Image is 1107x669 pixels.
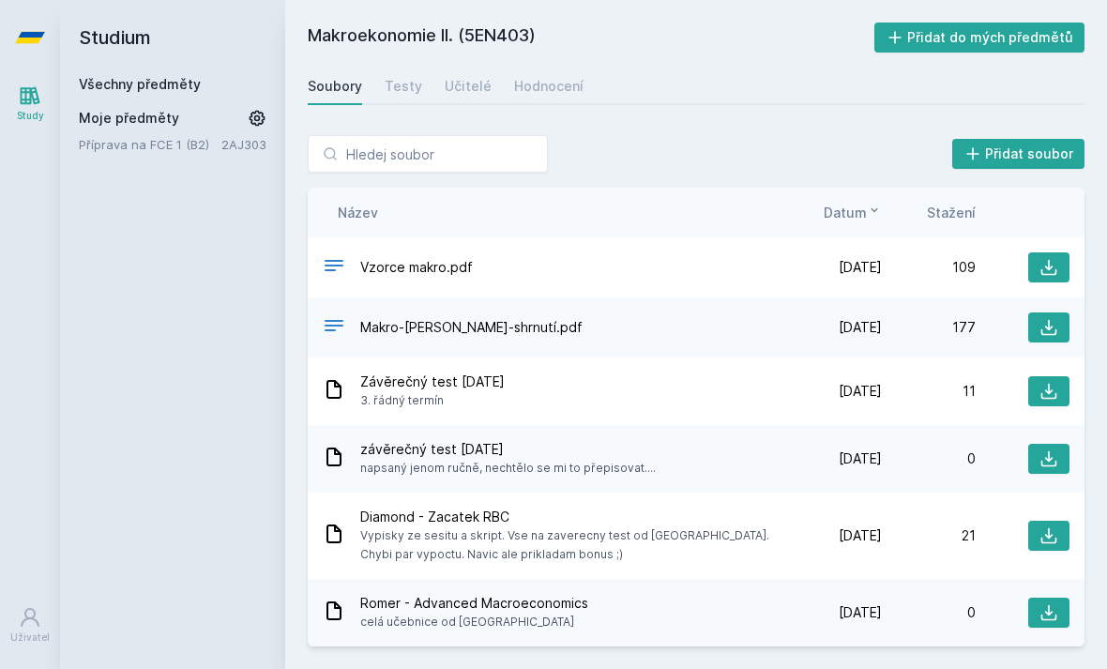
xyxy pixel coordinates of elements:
[824,203,867,222] span: Datum
[79,76,201,92] a: Všechny předměty
[874,23,1085,53] button: Přidat do mých předmětů
[952,139,1085,169] button: Přidat soubor
[839,449,882,468] span: [DATE]
[79,109,179,128] span: Moje předměty
[308,135,548,173] input: Hledej soubor
[360,440,656,459] span: závěrečný test [DATE]
[360,391,505,410] span: 3. řádný termín
[308,68,362,105] a: Soubory
[360,373,505,391] span: Závěrečný test [DATE]
[17,109,44,123] div: Study
[360,258,473,277] span: Vzorce makro.pdf
[445,68,492,105] a: Učitelé
[839,526,882,545] span: [DATE]
[882,449,976,468] div: 0
[79,135,221,154] a: Příprava na FCE 1 (B2)
[882,526,976,545] div: 21
[323,254,345,281] div: PDF
[385,77,422,96] div: Testy
[360,594,588,613] span: Romer - Advanced Macroeconomics
[824,203,882,222] button: Datum
[360,459,656,478] span: napsaný jenom ručně, nechtělo se mi to přepisovat....
[839,382,882,401] span: [DATE]
[882,603,976,622] div: 0
[10,631,50,645] div: Uživatel
[221,137,266,152] a: 2AJ303
[882,318,976,337] div: 177
[882,382,976,401] div: 11
[308,77,362,96] div: Soubory
[338,203,378,222] button: Název
[927,203,976,222] button: Stažení
[385,68,422,105] a: Testy
[445,77,492,96] div: Učitelé
[308,23,874,53] h2: Makroekonomie II. (5EN403)
[323,314,345,342] div: PDF
[514,68,584,105] a: Hodnocení
[360,318,583,337] span: Makro-[PERSON_NAME]-shrnutí.pdf
[839,318,882,337] span: [DATE]
[360,526,781,564] span: Vypisky ze sesitu a skript. Vse na zaverecny test od [GEOGRAPHIC_DATA]. Chybi par vypoctu. Navic ...
[360,508,781,526] span: Diamond - Zacatek RBC
[839,258,882,277] span: [DATE]
[514,77,584,96] div: Hodnocení
[839,603,882,622] span: [DATE]
[4,597,56,654] a: Uživatel
[360,613,588,631] span: celá učebnice od [GEOGRAPHIC_DATA]
[4,75,56,132] a: Study
[882,258,976,277] div: 109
